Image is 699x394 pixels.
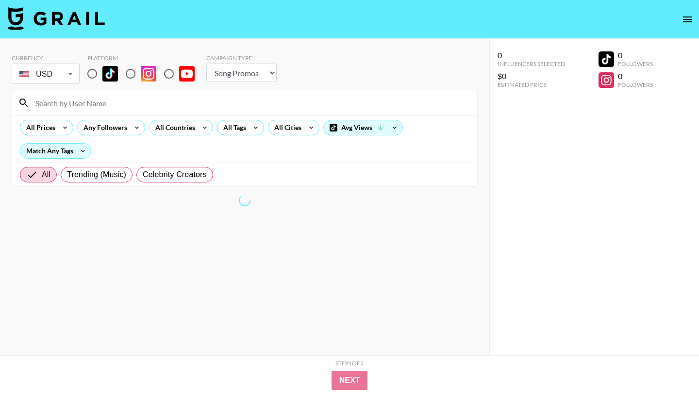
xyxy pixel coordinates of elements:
[498,60,565,67] div: Influencers Selected
[237,193,252,208] span: Refreshing bookers, clients, countries, tags, cities, talent, talent...
[143,169,207,181] span: Celebrity Creators
[14,66,78,82] div: USD
[618,50,653,60] div: 0
[678,10,697,29] button: open drawer
[498,81,565,88] div: Estimated Price
[20,144,91,158] div: Match Any Tags
[150,120,197,135] div: All Countries
[67,169,126,181] span: Trending (Music)
[618,81,653,88] div: Followers
[20,120,57,135] div: All Prices
[42,169,50,181] span: All
[268,120,303,135] div: All Cities
[618,71,653,81] div: 0
[102,66,118,82] img: TikTok
[332,371,368,390] button: Next
[12,54,80,62] div: Currency
[78,120,129,135] div: Any Followers
[498,50,565,60] div: 0
[498,71,565,81] div: $0
[179,66,195,82] img: YouTube
[650,345,687,382] iframe: Drift Widget Chat Controller
[335,360,364,367] div: Step 1 of 2
[217,120,248,135] div: All Tags
[206,54,277,62] div: Campaign Type
[618,60,653,67] div: Followers
[30,95,471,111] input: Search by User Name
[8,7,105,30] img: Grail Talent
[324,120,402,135] div: Avg Views
[87,54,202,62] div: Platform
[141,66,156,82] img: Instagram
